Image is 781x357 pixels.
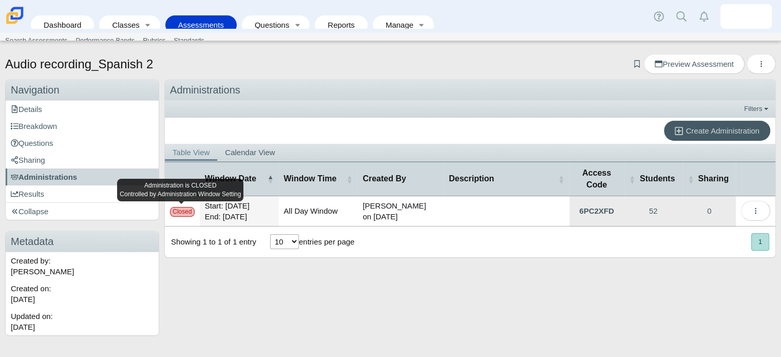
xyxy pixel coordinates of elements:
[170,207,195,217] div: Closed
[655,60,733,68] span: Preview Assessment
[11,122,57,130] span: Breakdown
[644,54,744,74] a: Preview Assessment
[688,174,694,184] span: Sharing : Activate to sort
[6,168,159,185] a: Administrations
[117,179,243,201] div: Administration is CLOSED Controlled by Administration Window Setting
[5,55,153,73] h1: Audio recording_Spanish 2
[4,5,26,26] img: Carmen School of Science & Technology
[11,156,45,164] span: Sharing
[751,233,769,250] button: 1
[693,5,715,28] a: Alerts
[284,173,345,184] span: Window Time
[11,173,77,181] span: Administrations
[165,80,775,101] div: Administrations
[11,105,42,114] span: Details
[575,167,619,191] span: Access Code
[279,196,358,227] td: All Day Window
[4,19,26,28] a: Carmen School of Science & Technology
[741,201,770,221] button: More options
[36,15,89,34] a: Dashboard
[738,8,754,25] img: martha.addo-preko.yyKIqf
[682,196,736,226] a: Manage Sharing
[363,173,439,184] span: Created By
[11,207,48,216] span: Collapse
[6,308,159,335] div: Updated on:
[629,174,635,184] span: Students : Activate to sort
[11,323,35,331] time: Sep 19, 2025 at 1:31 PM
[686,126,759,135] span: Create Administration
[6,101,159,118] a: Details
[750,233,769,250] nav: pagination
[6,203,159,220] a: Collapse
[449,173,556,184] span: Description
[11,139,53,147] span: Questions
[6,185,159,202] a: Results
[11,84,60,96] span: Navigation
[11,190,44,198] span: Results
[6,152,159,168] a: Sharing
[104,15,140,34] a: Classes
[6,252,159,280] div: Created by: [PERSON_NAME]
[624,196,683,226] a: View Participants
[141,15,155,34] a: Toggle expanded
[357,196,444,227] td: [PERSON_NAME] on [DATE]
[169,33,208,48] a: Standards
[632,60,642,68] a: Add bookmark
[558,174,564,184] span: Description : Activate to sort
[170,15,232,34] a: Assessments
[747,54,776,74] button: More options
[11,295,35,304] time: Sep 19, 2025 at 10:16 AM
[299,237,354,246] label: entries per page
[1,33,71,48] a: Search Assessments
[320,15,363,34] a: Reports
[165,144,217,161] a: Table View
[217,144,282,161] a: Calendar View
[200,196,279,227] td: Start: [DATE] End: [DATE]
[720,4,772,29] a: martha.addo-preko.yyKIqf
[247,15,290,34] a: Questions
[696,173,731,184] span: Sharing
[6,118,159,135] a: Breakdown
[71,33,139,48] a: Performance Bands
[6,280,159,308] div: Created on:
[165,227,256,257] div: Showing 1 to 1 of 1 entry
[6,135,159,152] a: Questions
[205,173,265,184] span: Window Date
[6,231,159,252] h3: Metadata
[414,15,429,34] a: Toggle expanded
[290,15,304,34] a: Toggle expanded
[378,15,414,34] a: Manage
[637,173,678,184] span: Students
[346,174,352,184] span: Window Time : Activate to sort
[741,104,773,114] a: Filters
[664,121,770,141] a: Create Administration
[139,33,169,48] a: Rubrics
[268,174,274,184] span: Window Date : Activate to invert sorting
[569,196,624,226] a: Click to Expand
